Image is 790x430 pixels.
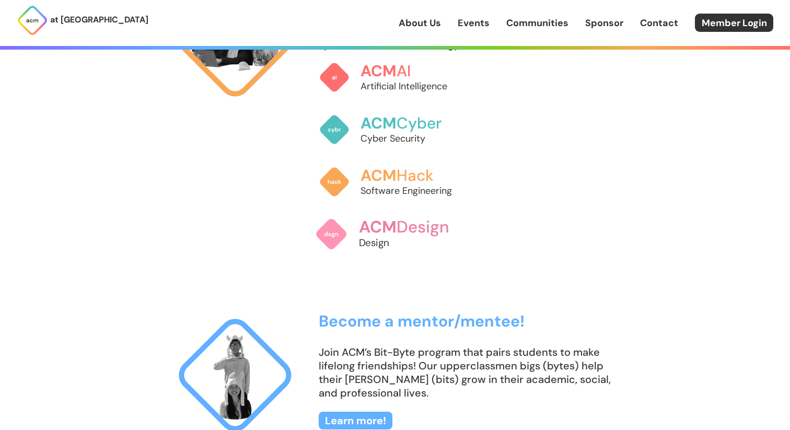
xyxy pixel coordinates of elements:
[319,51,470,103] a: ACMAIArtificial Intelligence
[399,16,441,30] a: About Us
[361,79,470,93] p: Artificial Intelligence
[695,14,773,32] a: Member Login
[458,16,490,30] a: Events
[359,216,397,238] span: ACM
[506,16,568,30] a: Communities
[359,236,474,250] p: Design
[17,5,48,36] img: ACM Logo
[319,345,618,400] p: Join ACM’s Bit-Byte program that pairs students to make lifelong friendships! Our upperclassmen b...
[361,61,397,81] span: ACM
[361,113,397,133] span: ACM
[361,132,470,145] p: Cyber Security
[319,166,350,197] img: ACM Hack
[319,103,470,156] a: ACMCyberCyber Security
[319,412,392,429] a: Learn more!
[361,167,470,184] h3: Hack
[640,16,678,30] a: Contact
[361,114,470,132] h3: Cyber
[359,218,474,236] h3: Design
[361,165,397,185] span: ACM
[361,184,470,197] p: Software Engineering
[319,312,618,330] h3: Become a mentor/mentee!
[319,156,470,208] a: ACMHackSoftware Engineering
[17,5,148,36] a: at [GEOGRAPHIC_DATA]
[315,207,474,262] a: ACMDesignDesign
[319,114,350,145] img: ACM Cyber
[361,62,470,79] h3: AI
[50,13,148,27] p: at [GEOGRAPHIC_DATA]
[585,16,623,30] a: Sponsor
[315,218,348,251] img: ACM Design
[319,62,350,93] img: ACM AI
